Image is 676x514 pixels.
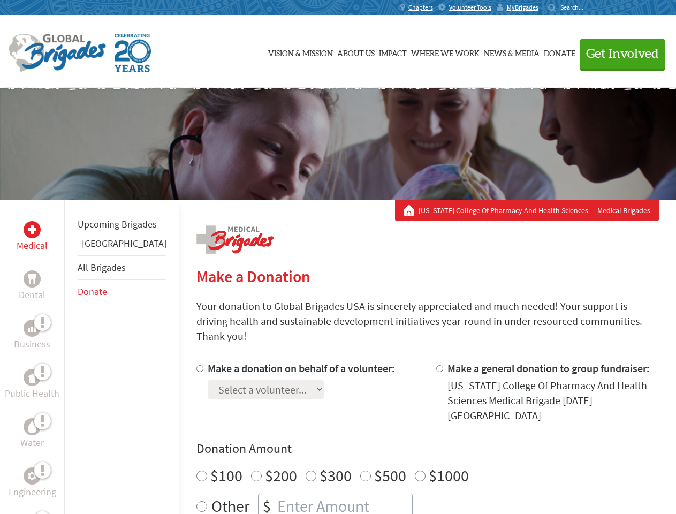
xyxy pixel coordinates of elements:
[17,221,48,253] a: MedicalMedical
[24,467,41,485] div: Engineering
[78,218,157,230] a: Upcoming Brigades
[196,299,659,344] p: Your donation to Global Brigades USA is sincerely appreciated and much needed! Your support is dr...
[196,440,659,457] h4: Donation Amount
[586,48,659,61] span: Get Involved
[484,25,540,79] a: News & Media
[447,378,659,423] div: [US_STATE] College Of Pharmacy And Health Sciences Medical Brigade [DATE] [GEOGRAPHIC_DATA]
[28,372,36,383] img: Public Health
[9,34,106,72] img: Global Brigades Logo
[28,324,36,332] img: Business
[78,285,107,298] a: Donate
[78,255,166,280] li: All Brigades
[196,267,659,286] h2: Make a Donation
[447,361,650,375] label: Make a general donation to group fundraiser:
[28,420,36,433] img: Water
[411,25,480,79] a: Where We Work
[78,213,166,236] li: Upcoming Brigades
[19,270,45,303] a: DentalDental
[24,320,41,337] div: Business
[14,337,50,352] p: Business
[419,205,593,216] a: [US_STATE] College Of Pharmacy And Health Sciences
[28,225,36,234] img: Medical
[9,467,56,500] a: EngineeringEngineering
[20,418,44,450] a: WaterWater
[408,3,433,12] span: Chapters
[404,205,650,216] div: Medical Brigades
[17,238,48,253] p: Medical
[337,25,375,79] a: About Us
[265,465,297,486] label: $200
[196,225,274,254] img: logo-medical.png
[544,25,575,79] a: Donate
[5,369,59,401] a: Public HealthPublic Health
[9,485,56,500] p: Engineering
[78,261,126,274] a: All Brigades
[429,465,469,486] label: $1000
[5,386,59,401] p: Public Health
[78,280,166,304] li: Donate
[208,361,395,375] label: Make a donation on behalf of a volunteer:
[28,274,36,284] img: Dental
[210,465,242,486] label: $100
[82,237,166,250] a: [GEOGRAPHIC_DATA]
[24,418,41,435] div: Water
[320,465,352,486] label: $300
[449,3,491,12] span: Volunteer Tools
[24,369,41,386] div: Public Health
[580,39,665,69] button: Get Involved
[268,25,333,79] a: Vision & Mission
[115,34,151,72] img: Global Brigades Celebrating 20 Years
[20,435,44,450] p: Water
[560,3,591,11] input: Search...
[14,320,50,352] a: BusinessBusiness
[507,3,538,12] span: MyBrigades
[24,270,41,288] div: Dental
[28,472,36,480] img: Engineering
[19,288,45,303] p: Dental
[24,221,41,238] div: Medical
[379,25,407,79] a: Impact
[374,465,406,486] label: $500
[78,236,166,255] li: Panama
